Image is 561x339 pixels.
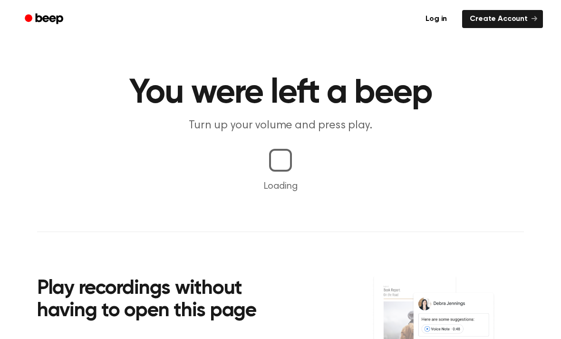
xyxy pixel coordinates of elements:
[18,10,72,29] a: Beep
[98,118,463,134] p: Turn up your volume and press play.
[11,179,550,194] p: Loading
[462,10,543,28] a: Create Account
[37,278,293,323] h2: Play recordings without having to open this page
[37,76,524,110] h1: You were left a beep
[416,8,456,30] a: Log in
